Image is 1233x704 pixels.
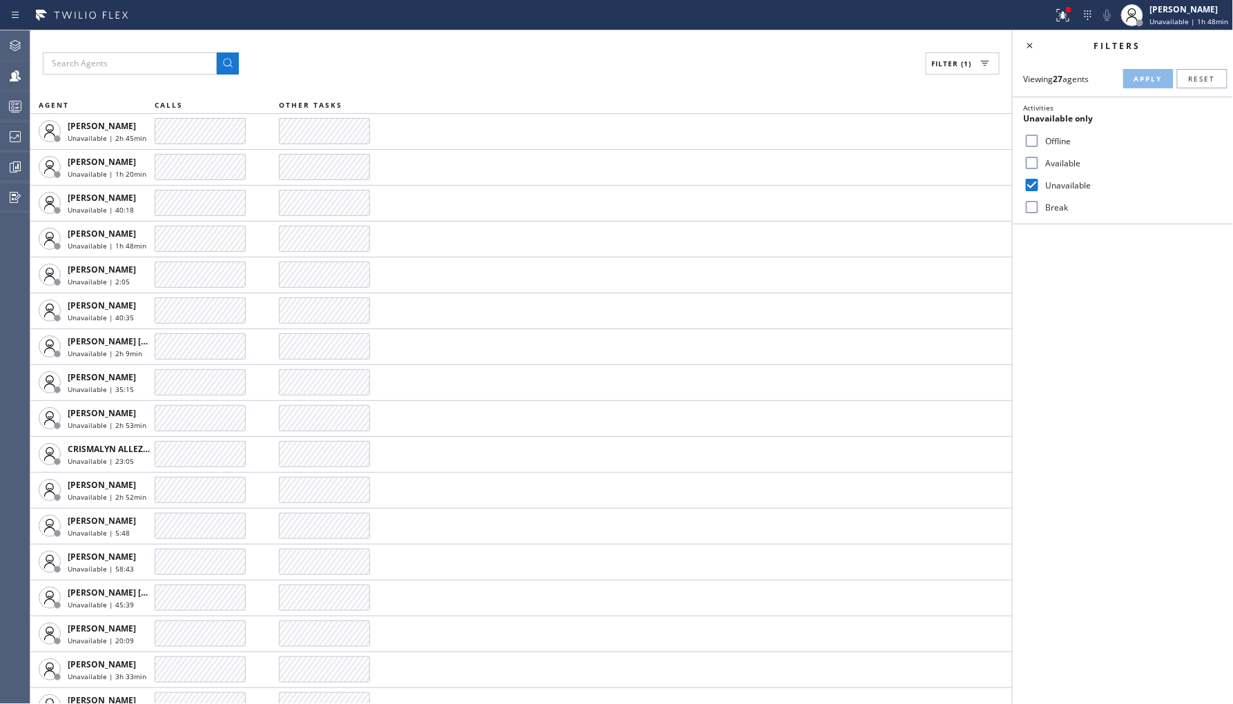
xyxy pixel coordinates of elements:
[68,672,146,681] span: Unavailable | 3h 33min
[1040,179,1222,191] label: Unavailable
[68,335,206,347] span: [PERSON_NAME] [PERSON_NAME]
[68,192,136,204] span: [PERSON_NAME]
[68,228,136,239] span: [PERSON_NAME]
[1040,135,1222,147] label: Offline
[1150,17,1229,26] span: Unavailable | 1h 48min
[68,169,146,179] span: Unavailable | 1h 20min
[279,100,342,110] span: OTHER TASKS
[68,407,136,419] span: [PERSON_NAME]
[39,100,69,110] span: AGENT
[1189,74,1216,84] span: Reset
[68,133,146,143] span: Unavailable | 2h 45min
[932,59,972,68] span: Filter (1)
[68,443,153,455] span: CRISMALYN ALLEZER
[68,600,134,609] span: Unavailable | 45:39
[926,52,1000,75] button: Filter (1)
[68,371,136,383] span: [PERSON_NAME]
[68,300,136,311] span: [PERSON_NAME]
[68,587,206,598] span: [PERSON_NAME] [PERSON_NAME]
[68,528,130,538] span: Unavailable | 5:48
[1123,69,1174,88] button: Apply
[1024,73,1089,85] span: Viewing agents
[155,100,183,110] span: CALLS
[1150,3,1229,15] div: [PERSON_NAME]
[68,420,146,430] span: Unavailable | 2h 53min
[1040,157,1222,169] label: Available
[1098,6,1117,25] button: Mute
[1024,103,1222,113] div: Activities
[68,564,134,574] span: Unavailable | 58:43
[1094,40,1141,52] span: Filters
[1024,113,1094,124] span: Unavailable only
[68,156,136,168] span: [PERSON_NAME]
[68,636,134,645] span: Unavailable | 20:09
[43,52,217,75] input: Search Agents
[68,492,146,502] span: Unavailable | 2h 52min
[68,658,136,670] span: [PERSON_NAME]
[68,623,136,634] span: [PERSON_NAME]
[68,384,134,394] span: Unavailable | 35:15
[68,349,142,358] span: Unavailable | 2h 9min
[1134,74,1163,84] span: Apply
[68,551,136,563] span: [PERSON_NAME]
[68,277,130,286] span: Unavailable | 2:05
[68,205,134,215] span: Unavailable | 40:18
[1177,69,1227,88] button: Reset
[68,456,134,466] span: Unavailable | 23:05
[68,241,146,251] span: Unavailable | 1h 48min
[68,264,136,275] span: [PERSON_NAME]
[68,313,134,322] span: Unavailable | 40:35
[1054,73,1063,85] strong: 27
[68,515,136,527] span: [PERSON_NAME]
[68,479,136,491] span: [PERSON_NAME]
[1040,202,1222,213] label: Break
[68,120,136,132] span: [PERSON_NAME]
